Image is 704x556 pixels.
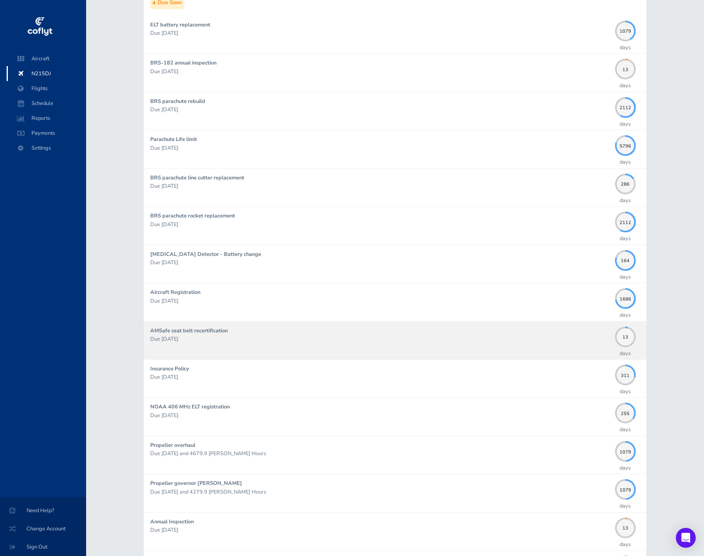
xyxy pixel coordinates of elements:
a: Aircraft Registration Due [DATE] 1686days [144,283,646,321]
span: Flights [15,81,78,96]
p: days [620,311,631,319]
p: days [620,234,631,243]
strong: Parachute Life limit [150,136,197,143]
p: days [620,273,631,281]
p: days [620,425,631,434]
p: Due [DATE] [150,144,610,152]
strong: [MEDICAL_DATA] Detector - Battery change [150,251,261,258]
strong: BRS parachute rebuild [150,98,205,105]
span: Sign Out [10,539,76,554]
p: days [620,540,631,549]
p: Due [DATE] [150,220,610,229]
p: Due [DATE] [150,29,610,37]
a: [MEDICAL_DATA] Detector - Battery change Due [DATE] 164days [144,245,646,283]
a: Parachute Life limit Due [DATE] 5796days [144,130,646,168]
p: Due [DATE] [150,373,610,381]
strong: Propeller governor [PERSON_NAME] [150,480,242,487]
span: Change Account [10,521,76,536]
a: Insurance Policy Due [DATE] 311days [144,360,646,397]
p: days [620,120,631,128]
span: Payments [15,126,78,141]
a: Propeller governor [PERSON_NAME] Due [DATE] and 4279.9 [PERSON_NAME] Hours 1079days [144,474,646,512]
a: AMSafe seat belt recertification Due [DATE] 13days [144,322,646,359]
a: Propeller overhaul Due [DATE] and 4679.9 [PERSON_NAME] Hours 1079days [144,436,646,474]
strong: Annual Inspection [150,518,194,525]
strong: ELT battery replacement [150,21,210,29]
p: days [620,349,631,358]
strong: AMSafe seat belt recertification [150,327,228,334]
p: days [620,81,631,90]
span: 1079 [615,486,636,491]
span: 2112 [615,104,636,109]
span: 286 [615,181,636,185]
span: Reports [15,111,78,126]
p: Due [DATE] and 4679.9 [PERSON_NAME] Hours [150,449,610,458]
strong: Aircraft Registration [150,289,200,296]
p: Due [DATE] [150,67,610,76]
p: Due [DATE] [150,182,610,190]
span: 1079 [615,448,636,453]
p: Due [DATE] [150,297,610,305]
p: Due [DATE] [150,411,610,420]
span: 311 [615,372,636,376]
a: BRS parachute rocket replacement Due [DATE] 2112days [144,207,646,244]
p: Due [DATE] and 4279.9 [PERSON_NAME] Hours [150,488,610,496]
img: coflyt logo [26,14,53,39]
strong: Insurance Policy [150,365,189,372]
p: days [620,387,631,396]
strong: Propeller overhaul [150,441,195,449]
span: 13 [615,66,636,70]
span: N215DJ [15,66,78,81]
span: Settings [15,141,78,155]
span: 1079 [615,28,636,32]
a: BRS parachute line cutter replacement Due [DATE] 286days [144,169,646,206]
span: 2112 [615,219,636,223]
span: 1686 [615,295,636,300]
span: 13 [615,334,636,338]
a: BRS-182 annual inspection Due [DATE] 13days [144,54,646,91]
strong: NOAA 406 MHz ELT registration [150,403,230,410]
span: 5796 [615,142,636,147]
p: days [620,502,631,510]
p: Due [DATE] [150,258,610,267]
p: days [620,158,631,166]
strong: BRS parachute line cutter replacement [150,174,244,181]
a: ELT battery replacement Due [DATE] 1079days [144,16,646,53]
p: Due [DATE] [150,335,610,343]
div: Open Intercom Messenger [676,528,696,548]
p: Due [DATE] [150,526,610,534]
p: days [620,196,631,205]
p: Due [DATE] [150,105,610,114]
strong: BRS-182 annual inspection [150,59,216,67]
span: Aircraft [15,51,78,66]
span: 13 [615,525,636,529]
a: Annual Inspection Due [DATE] 13days [144,513,646,550]
p: days [620,464,631,472]
span: Need Help? [10,503,76,518]
a: BRS parachute rebuild Due [DATE] 2112days [144,92,646,130]
a: NOAA 406 MHz ELT registration Due [DATE] 255days [144,398,646,435]
p: days [620,43,631,52]
span: Schedule [15,96,78,111]
span: 164 [615,257,636,262]
strong: BRS parachute rocket replacement [150,212,235,220]
span: 255 [615,410,636,415]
